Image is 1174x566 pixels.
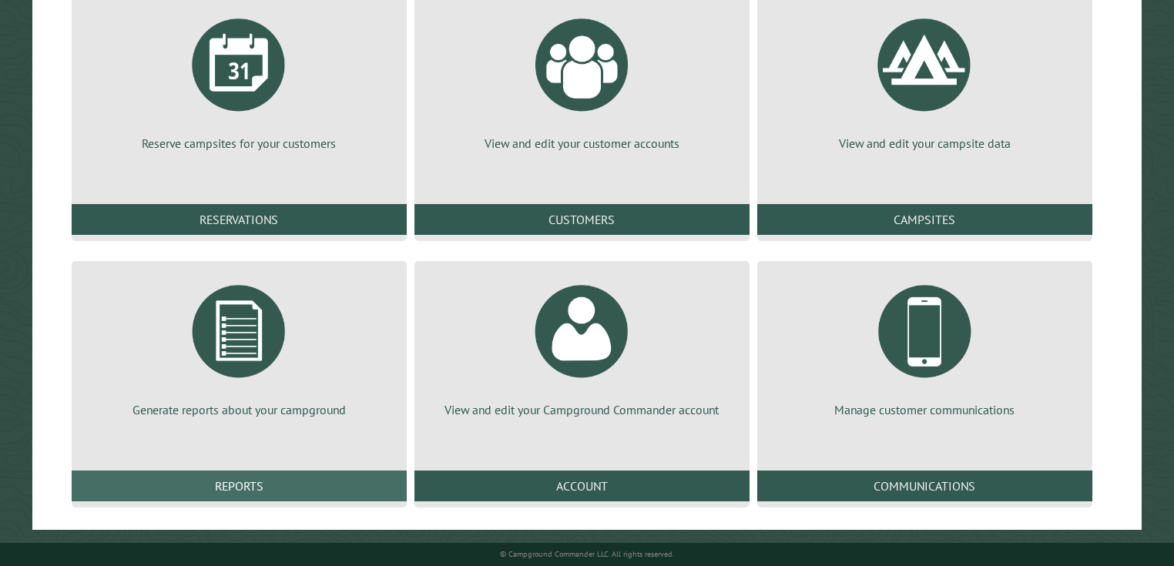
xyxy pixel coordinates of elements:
a: View and edit your Campground Commander account [433,273,731,418]
p: View and edit your customer accounts [433,135,731,152]
p: Generate reports about your campground [90,401,388,418]
a: Reports [72,471,407,501]
a: Customers [414,204,750,235]
p: View and edit your campsite data [776,135,1074,152]
p: Manage customer communications [776,401,1074,418]
small: © Campground Commander LLC. All rights reserved. [500,549,674,559]
a: View and edit your customer accounts [433,7,731,152]
p: View and edit your Campground Commander account [433,401,731,418]
a: View and edit your campsite data [776,7,1074,152]
a: Generate reports about your campground [90,273,388,418]
a: Manage customer communications [776,273,1074,418]
a: Account [414,471,750,501]
a: Campsites [757,204,1092,235]
p: Reserve campsites for your customers [90,135,388,152]
a: Communications [757,471,1092,501]
a: Reservations [72,204,407,235]
a: Reserve campsites for your customers [90,7,388,152]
